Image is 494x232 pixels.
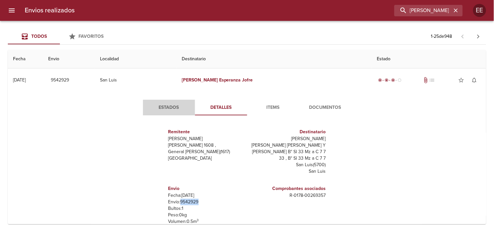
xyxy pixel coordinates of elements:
[197,218,199,222] sup: 3
[473,4,486,17] div: Abrir información de usuario
[168,155,245,162] p: [GEOGRAPHIC_DATA]
[168,128,245,136] h6: Remitente
[250,162,326,168] p: San Luis ( 5700 )
[468,74,481,87] button: Activar notificaciones
[4,3,20,18] button: menu
[147,104,191,112] span: Estados
[250,136,326,142] p: [PERSON_NAME]
[250,168,326,175] p: San Luis
[250,128,326,136] h6: Destinatario
[8,50,43,68] th: Fecha
[51,76,69,84] span: 9542929
[95,68,176,92] td: San Luis
[48,74,72,86] button: 9542929
[168,218,245,225] p: Volumen: 0.5 m
[8,29,112,44] div: Tabs Envios
[168,212,245,218] p: Peso: 0 kg
[250,192,326,199] p: R - 0178 - 00269357
[377,77,403,83] div: En viaje
[176,50,372,68] th: Destinatario
[25,5,75,16] h6: Envios realizados
[378,78,382,82] span: radio_button_checked
[458,77,465,83] span: star_border
[43,50,95,68] th: Envio
[79,34,104,39] span: Favoritos
[250,142,326,162] p: [PERSON_NAME] [PERSON_NAME] Y [PERSON_NAME] B° Sl 33 Mz a C 7 7 33 , B° Sl 33 Mz a C 7 7
[422,77,429,83] span: Tiene documentos adjuntos
[242,77,253,83] em: Jofre
[168,192,245,199] p: Fecha: [DATE]
[431,33,452,40] p: 1 - 25 de 948
[168,142,245,149] p: [PERSON_NAME] 1608 ,
[391,78,395,82] span: radio_button_checked
[303,104,347,112] span: Documentos
[143,100,351,115] div: Tabs detalle de guia
[429,77,435,83] span: No tiene pedido asociado
[250,185,326,192] h6: Comprobantes asociados
[471,77,478,83] span: notifications_none
[182,77,218,83] em: [PERSON_NAME]
[455,74,468,87] button: Agregar a favoritos
[251,104,295,112] span: Items
[473,4,486,17] div: EE
[13,77,26,83] div: [DATE]
[168,149,245,155] p: General [PERSON_NAME] ( 1617 )
[398,78,402,82] span: radio_button_unchecked
[199,104,243,112] span: Detalles
[168,205,245,212] p: Bultos: 1
[385,78,388,82] span: radio_button_checked
[95,50,176,68] th: Localidad
[168,136,245,142] p: [PERSON_NAME]
[372,50,486,68] th: Estado
[394,5,452,16] input: buscar
[168,185,245,192] h6: Envio
[219,77,241,83] em: Esperanza
[168,199,245,205] p: Envío: 9542929
[31,34,47,39] span: Todos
